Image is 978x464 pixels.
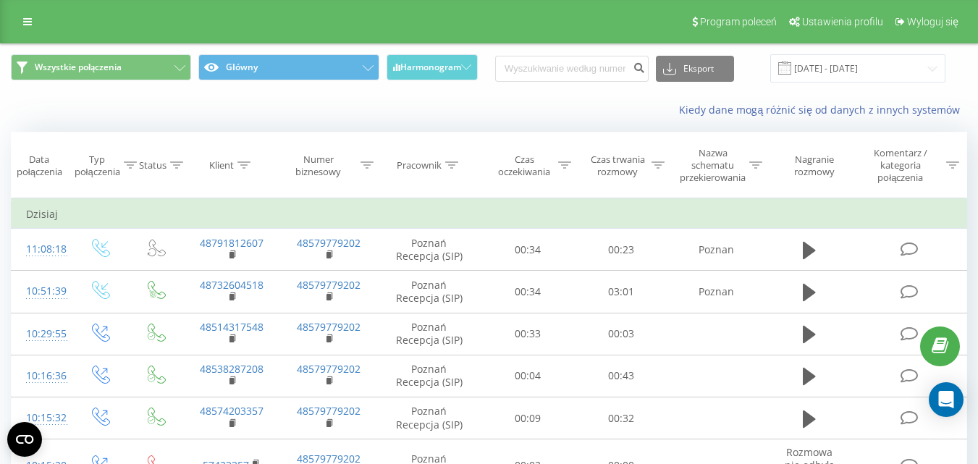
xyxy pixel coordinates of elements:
div: 10:51:39 [26,277,56,305]
td: Poznań Recepcja (SIP) [377,313,481,355]
div: Czas oczekiwania [494,153,555,178]
a: 48538287208 [200,362,264,376]
input: Wyszukiwanie według numeru [495,56,649,82]
td: 00:32 [575,397,668,439]
span: Program poleceń [700,16,777,28]
span: Ustawienia profilu [802,16,883,28]
a: 48514317548 [200,320,264,334]
td: Poznań Recepcja (SIP) [377,271,481,313]
a: Kiedy dane mogą różnić się od danych z innych systemów [679,103,967,117]
a: 48791812607 [200,236,264,250]
td: Poznan [668,271,765,313]
td: 03:01 [575,271,668,313]
div: 10:15:32 [26,404,56,432]
div: Pracownik [397,159,442,172]
button: Wszystkie połączenia [11,54,191,80]
a: 48579779202 [297,362,361,376]
a: 48579779202 [297,320,361,334]
a: 48579779202 [297,404,361,418]
a: 48732604518 [200,278,264,292]
span: Wszystkie połączenia [35,62,122,73]
div: Status [139,159,166,172]
td: 00:23 [575,229,668,271]
div: Data połączenia [12,153,67,178]
td: 00:43 [575,355,668,397]
span: Harmonogram [400,62,461,72]
div: Open Intercom Messenger [929,382,964,417]
td: Poznan [668,229,765,271]
div: Typ połączenia [75,153,120,178]
td: 00:34 [481,229,575,271]
td: Poznań Recepcja (SIP) [377,397,481,439]
td: Poznań Recepcja (SIP) [377,355,481,397]
td: 00:03 [575,313,668,355]
div: Komentarz / kategoria połączenia [858,147,943,184]
button: Harmonogram [387,54,479,80]
div: Numer biznesowy [280,153,357,178]
td: 00:34 [481,271,575,313]
div: Klient [209,159,234,172]
td: Dzisiaj [12,200,967,229]
a: 48574203357 [200,404,264,418]
button: Eksport [656,56,734,82]
td: Poznań Recepcja (SIP) [377,229,481,271]
a: 48579779202 [297,236,361,250]
div: Nazwa schematu przekierowania [680,147,746,184]
a: 48579779202 [297,278,361,292]
div: Nagranie rozmowy [778,153,851,178]
button: Główny [198,54,379,80]
td: 00:09 [481,397,575,439]
td: 00:04 [481,355,575,397]
div: 10:29:55 [26,320,56,348]
div: Czas trwania rozmowy [588,153,648,178]
span: Wyloguj się [907,16,958,28]
div: 11:08:18 [26,235,56,263]
td: 00:33 [481,313,575,355]
div: 10:16:36 [26,362,56,390]
button: Open CMP widget [7,422,42,457]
